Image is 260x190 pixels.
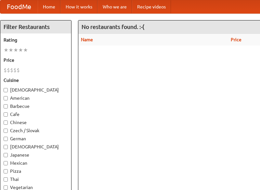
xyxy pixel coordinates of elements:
label: Cafe [4,111,68,118]
input: [DEMOGRAPHIC_DATA] [4,145,8,149]
input: American [4,96,8,100]
input: Cafe [4,112,8,117]
input: Mexican [4,161,8,165]
label: [DEMOGRAPHIC_DATA] [4,144,68,150]
li: ★ [18,46,23,54]
input: Pizza [4,169,8,173]
li: ★ [4,46,8,54]
a: How it works [60,0,97,13]
input: Czech / Slovak [4,129,8,133]
label: Chinese [4,119,68,126]
a: Who we are [97,0,132,13]
label: Barbecue [4,103,68,109]
label: German [4,135,68,142]
h5: Cuisine [4,77,68,83]
li: ★ [23,46,28,54]
input: Vegetarian [4,185,8,190]
a: FoodMe [0,0,38,13]
li: $ [7,67,10,74]
h5: Rating [4,37,68,43]
label: Czech / Slovak [4,127,68,134]
a: Recipe videos [132,0,171,13]
label: American [4,95,68,101]
a: Name [81,37,93,42]
label: Japanese [4,152,68,158]
ng-pluralize: No restaurants found. :-( [82,24,144,30]
li: $ [13,67,17,74]
input: Thai [4,177,8,182]
li: $ [4,67,7,74]
input: German [4,137,8,141]
li: ★ [13,46,18,54]
a: Price [231,37,241,42]
h4: Filter Restaurants [0,20,71,33]
input: [DEMOGRAPHIC_DATA] [4,88,8,92]
label: Pizza [4,168,68,174]
li: ★ [8,46,13,54]
label: Thai [4,176,68,183]
a: Home [38,0,60,13]
input: Chinese [4,120,8,125]
h5: Price [4,57,68,63]
input: Barbecue [4,104,8,108]
label: Mexican [4,160,68,166]
label: [DEMOGRAPHIC_DATA] [4,87,68,93]
input: Japanese [4,153,8,157]
li: $ [17,67,20,74]
li: $ [10,67,13,74]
